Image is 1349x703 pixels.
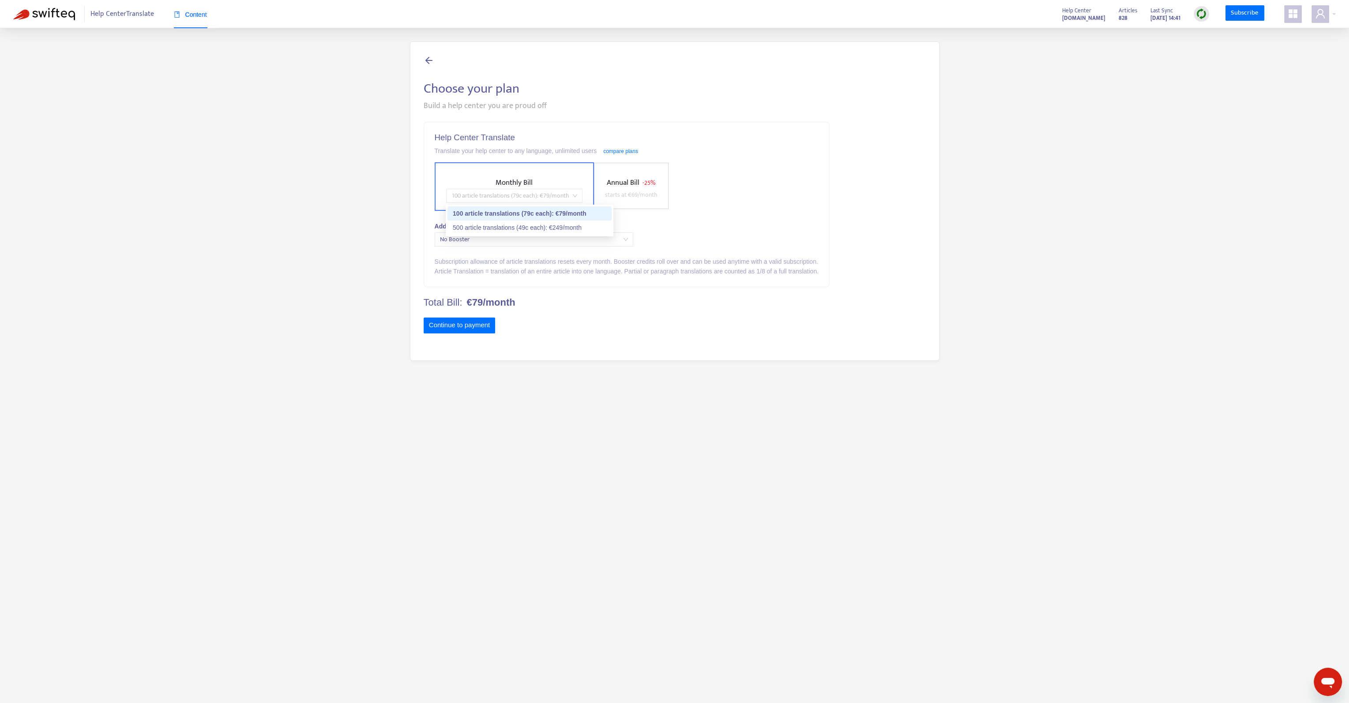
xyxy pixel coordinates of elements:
[435,257,819,266] div: Subscription allowance of article translations resets every month. Booster credits roll over and ...
[1196,8,1207,19] img: sync.dc5367851b00ba804db3.png
[435,133,819,143] h5: Help Center Translate
[496,176,533,189] span: Monthly Bill
[174,11,207,18] span: Content
[1314,668,1342,696] iframe: Bouton de lancement de la fenêtre de messagerie
[90,6,154,22] span: Help Center Translate
[174,11,180,18] span: book
[643,178,655,188] span: - 25%
[607,176,639,189] span: Annual Bill
[424,81,926,97] h2: Choose your plan
[440,233,628,246] span: No Booster
[424,318,496,333] button: Continue to payment
[1150,13,1180,23] strong: [DATE] 14:41
[1150,6,1173,15] span: Last Sync
[603,148,638,154] a: compare plans
[435,266,819,276] div: Article Translation = translation of an entire article into one language. Partial or paragraph tr...
[424,100,926,112] div: Build a help center you are proud off
[453,223,606,232] div: 500 article translations (49c each) : € 249 /month
[453,209,606,218] div: 100 article translations (79c each) : € 79 /month
[467,297,515,308] b: €79/month
[1062,13,1105,23] a: [DOMAIN_NAME]
[1315,8,1326,19] span: user
[424,297,830,308] h4: Total Bill:
[1119,6,1137,15] span: Articles
[451,189,577,202] span: 100 article translations (79c each) : € 79 /month
[435,146,819,156] div: Translate your help center to any language, unlimited users
[435,221,819,231] div: Add booster translation credits that never expire
[1288,8,1298,19] span: appstore
[1062,6,1091,15] span: Help Center
[13,8,75,20] img: Swifteq
[605,190,658,200] span: starts at € 69 /month
[1225,5,1264,21] a: Subscribe
[1119,13,1127,23] strong: 828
